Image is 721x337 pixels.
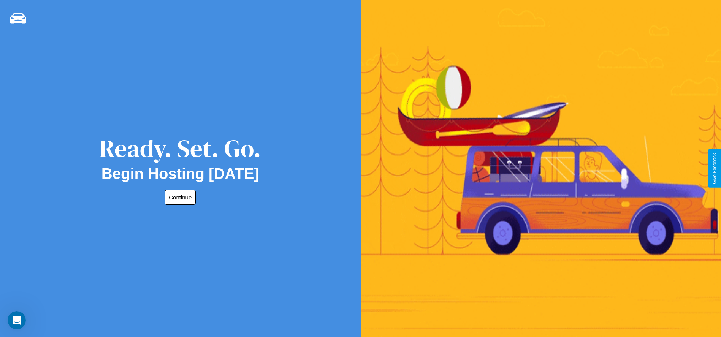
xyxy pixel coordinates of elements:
[165,190,196,205] button: Continue
[101,165,259,182] h2: Begin Hosting [DATE]
[99,131,261,165] div: Ready. Set. Go.
[712,153,717,184] div: Give Feedback
[8,311,26,329] iframe: Intercom live chat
